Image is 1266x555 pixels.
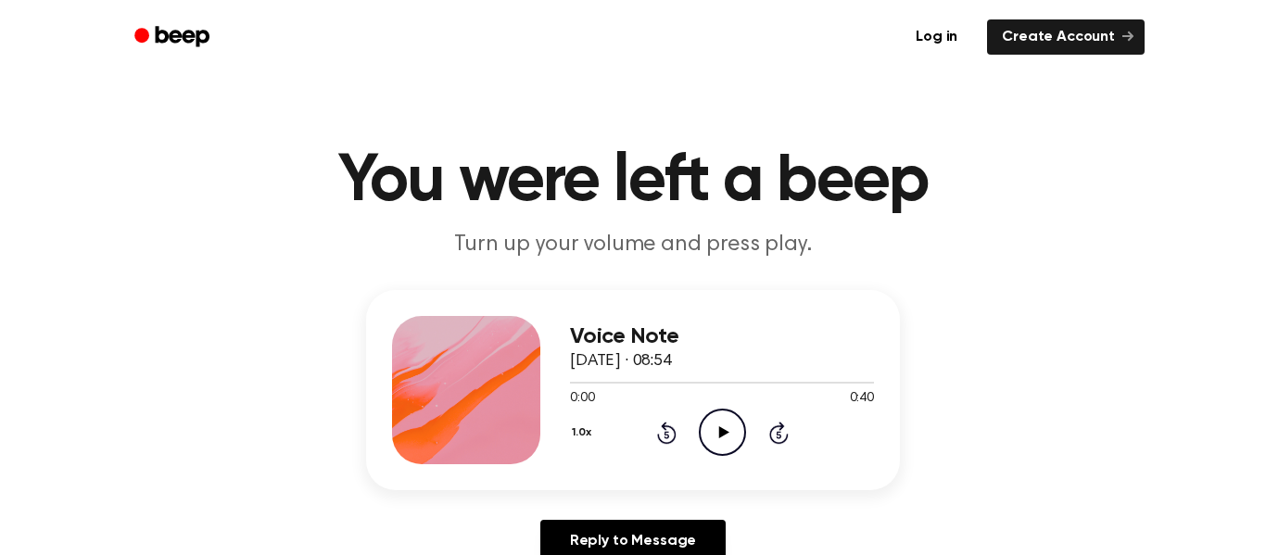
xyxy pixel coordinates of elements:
h1: You were left a beep [158,148,1108,215]
a: Beep [121,19,226,56]
button: 1.0x [570,417,598,448]
a: Create Account [987,19,1145,55]
span: 0:00 [570,389,594,409]
span: [DATE] · 08:54 [570,353,672,370]
a: Log in [897,16,976,58]
span: 0:40 [850,389,874,409]
p: Turn up your volume and press play. [277,230,989,260]
h3: Voice Note [570,324,874,349]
